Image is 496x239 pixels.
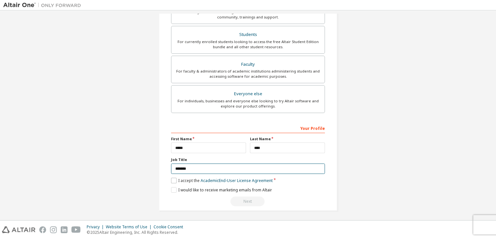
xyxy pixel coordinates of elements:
[250,136,325,142] label: Last Name
[71,226,81,233] img: youtube.svg
[50,226,57,233] img: instagram.svg
[201,178,273,183] a: Academic End-User License Agreement
[39,226,46,233] img: facebook.svg
[171,157,325,162] label: Job Title
[171,136,246,142] label: First Name
[106,224,154,230] div: Website Terms of Use
[154,224,187,230] div: Cookie Consent
[175,39,321,50] div: For currently enrolled students looking to access the free Altair Student Edition bundle and all ...
[2,226,35,233] img: altair_logo.svg
[61,226,68,233] img: linkedin.svg
[175,98,321,109] div: For individuals, businesses and everyone else looking to try Altair software and explore our prod...
[87,224,106,230] div: Privacy
[175,9,321,20] div: For existing customers looking to access software downloads, HPC resources, community, trainings ...
[171,123,325,133] div: Your Profile
[171,197,325,206] div: Read and acccept EULA to continue
[175,30,321,39] div: Students
[175,69,321,79] div: For faculty & administrators of academic institutions administering students and accessing softwa...
[175,89,321,98] div: Everyone else
[3,2,84,8] img: Altair One
[175,60,321,69] div: Faculty
[171,178,273,183] label: I accept the
[171,187,272,193] label: I would like to receive marketing emails from Altair
[87,230,187,235] p: © 2025 Altair Engineering, Inc. All Rights Reserved.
